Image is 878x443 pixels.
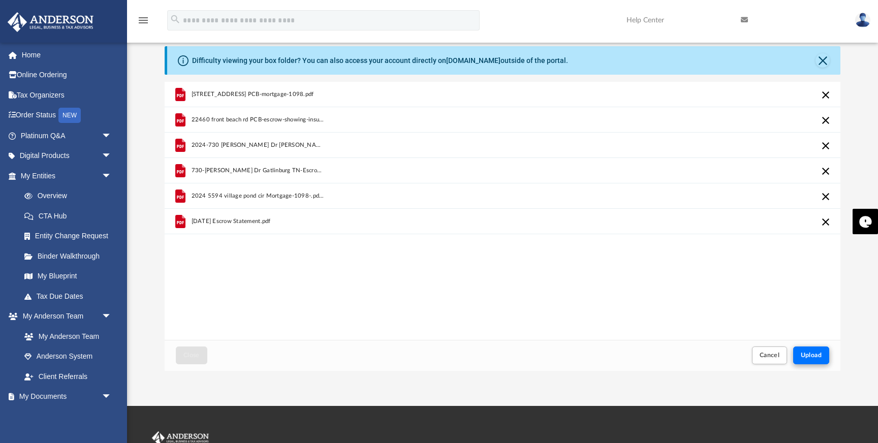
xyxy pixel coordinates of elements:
a: Entity Change Request [14,226,127,246]
a: [DOMAIN_NAME] [446,56,500,65]
span: 2024 5594 village pond cir Mortgage-1098-.pdf.pdf [191,193,325,199]
a: Tax Due Dates [14,286,127,306]
a: Binder Walkthrough [14,246,127,266]
span: arrow_drop_down [102,387,122,407]
img: User Pic [855,13,870,27]
a: Home [7,45,127,65]
a: Client Referrals [14,366,122,387]
i: menu [137,14,149,26]
span: arrow_drop_down [102,166,122,186]
button: Cancel this upload [820,89,832,101]
button: Cancel this upload [820,140,832,152]
img: Anderson Advisors Platinum Portal [5,12,97,32]
span: 22460 front beach rd PCB-escrow-showing-insurance.pdf [191,116,325,123]
span: [STREET_ADDRESS] PCB-mortgage-1098.pdf [191,91,313,98]
span: 730-[PERSON_NAME] Dr Gatlinburg TN-Escrow.pdf [191,167,325,174]
span: [DATE] Escrow Statement.pdf [191,218,270,225]
a: My Anderson Teamarrow_drop_down [7,306,122,327]
span: arrow_drop_down [102,146,122,167]
a: Platinum Q&Aarrow_drop_down [7,125,127,146]
a: My Anderson Team [14,326,117,346]
a: CTA Hub [14,206,127,226]
span: 2024-730 [PERSON_NAME] Dr [PERSON_NAME]-1098-.pdf [191,142,325,148]
button: Cancel this upload [820,114,832,126]
a: Digital Productsarrow_drop_down [7,146,127,166]
button: Cancel [752,346,788,364]
button: Close [816,53,830,68]
a: My Blueprint [14,266,122,287]
div: Difficulty viewing your box folder? You can also access your account directly on outside of the p... [192,55,568,66]
div: grid [165,82,840,340]
span: Cancel [760,352,780,358]
a: My Documentsarrow_drop_down [7,387,122,407]
button: Cancel this upload [820,191,832,203]
a: Online Ordering [7,65,127,85]
button: Upload [793,346,830,364]
span: arrow_drop_down [102,306,122,327]
a: My Entitiesarrow_drop_down [7,166,127,186]
button: Cancel this upload [820,165,832,177]
a: Overview [14,186,127,206]
span: arrow_drop_down [102,125,122,146]
i: search [170,14,181,25]
a: menu [137,19,149,26]
a: Anderson System [14,346,122,367]
button: Cancel this upload [820,216,832,228]
span: Close [183,352,200,358]
span: Upload [801,352,822,358]
a: Order StatusNEW [7,105,127,126]
button: Close [176,346,207,364]
div: NEW [58,108,81,123]
a: Tax Organizers [7,85,127,105]
a: Box [14,406,117,427]
div: Upload [165,82,840,371]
